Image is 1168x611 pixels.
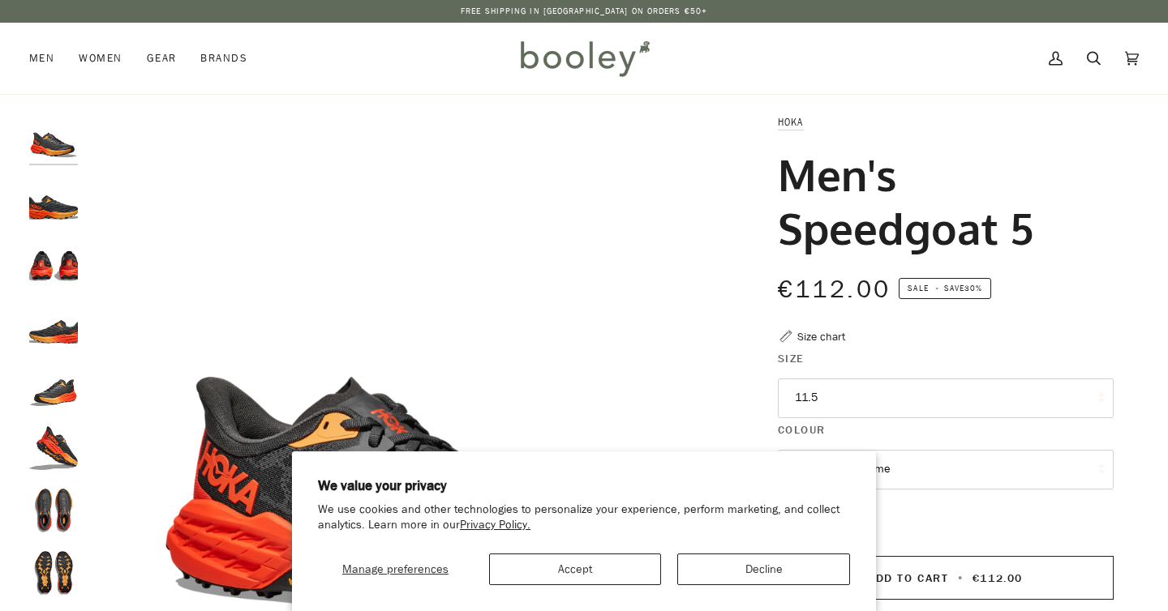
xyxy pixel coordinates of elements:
[29,300,78,348] img: Men's Speedgoat 5
[461,5,707,18] p: Free Shipping in [GEOGRAPHIC_DATA] on Orders €50+
[778,378,1114,418] button: 11.5
[677,553,850,585] button: Decline
[908,282,928,294] span: Sale
[318,477,850,495] h2: We value your privacy
[29,486,78,535] img: Men's Speedgoat 5
[79,50,122,66] span: Women
[29,50,54,66] span: Men
[797,328,845,345] div: Size chart
[29,23,67,94] a: Men
[778,556,1114,600] button: Add to Cart • €112.00
[342,562,449,577] span: Manage preferences
[778,450,1114,489] button: Castlerock / Flame
[973,570,1023,586] span: €112.00
[200,50,247,66] span: Brands
[67,23,134,94] a: Women
[460,517,530,532] a: Privacy Policy.
[931,282,944,294] em: •
[29,424,78,472] img: Men's Speedgoat 5
[147,50,177,66] span: Gear
[318,553,473,585] button: Manage preferences
[868,570,948,586] span: Add to Cart
[29,362,78,411] img: Men's Speedgoat 5
[318,502,850,533] p: We use cookies and other technologies to personalize your experience, perform marketing, and coll...
[778,421,826,438] span: Colour
[513,35,655,82] img: Booley
[29,237,78,286] img: Men's Speedgoat 5
[778,115,804,129] a: Hoka
[778,273,891,306] span: €112.00
[778,147,1101,254] h1: Men's Speedgoat 5
[29,113,78,162] img: Men's Speedgoat 5
[964,282,982,294] span: 30%
[135,23,189,94] a: Gear
[778,350,805,367] span: Size
[29,176,78,224] img: Men's Speedgoat 5
[899,278,991,299] span: Save
[29,549,78,597] img: Men's Speedgoat 5
[953,570,968,586] span: •
[188,23,260,94] a: Brands
[489,553,662,585] button: Accept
